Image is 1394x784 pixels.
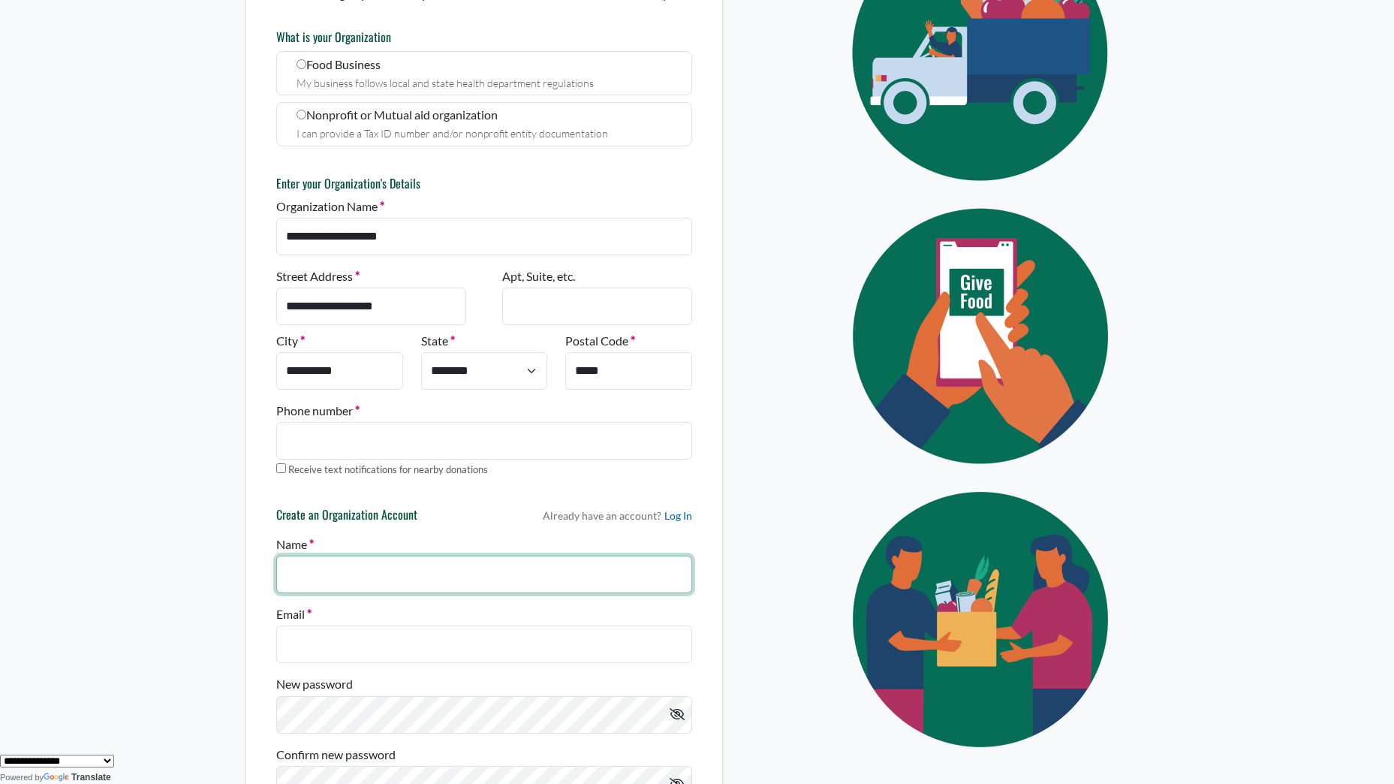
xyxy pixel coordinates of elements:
img: Eye Icon [818,478,1149,761]
label: Street Address [276,267,360,285]
label: Apt, Suite, etc. [502,267,575,285]
h6: Enter your Organization's Details [276,176,692,191]
img: Google Translate [44,773,71,783]
label: Name [276,535,314,553]
label: Organization Name [276,198,384,216]
h6: Create an Organization Account [276,508,417,529]
label: New password [276,675,353,693]
p: Already have an account? [543,508,692,523]
label: Confirm new password [276,746,396,764]
label: Email [276,605,312,623]
label: State [421,332,455,350]
label: Receive text notifications for nearby donations [288,463,488,478]
label: Phone number [276,402,360,420]
label: Food Business [276,51,692,95]
input: Nonprofit or Mutual aid organization I can provide a Tax ID number and/or nonprofit entity docume... [297,110,306,119]
small: I can provide a Tax ID number and/or nonprofit entity documentation [297,127,608,140]
label: Nonprofit or Mutual aid organization [276,102,692,146]
img: Eye Icon [818,194,1149,478]
small: My business follows local and state health department regulations [297,77,594,89]
a: Log In [664,508,692,523]
input: Food Business My business follows local and state health department regulations [297,59,306,69]
h6: What is your Organization [276,30,692,44]
label: City [276,332,305,350]
a: Translate [44,772,111,782]
label: Postal Code [565,332,635,350]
